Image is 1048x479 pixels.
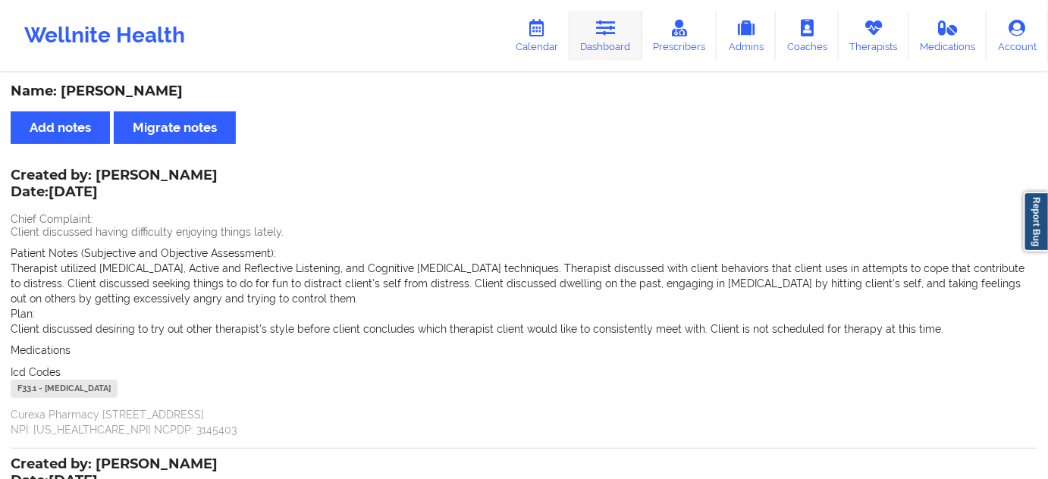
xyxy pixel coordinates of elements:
[11,261,1037,306] p: Therapist utilized [MEDICAL_DATA], Active and Reflective Listening, and Cognitive [MEDICAL_DATA] ...
[11,111,110,144] button: Add notes
[11,247,276,259] span: Patient Notes (Subjective and Objective Assessment):
[11,183,218,202] p: Date: [DATE]
[11,167,218,202] div: Created by: [PERSON_NAME]
[11,308,35,320] span: Plan:
[11,380,118,398] div: F33.1 - [MEDICAL_DATA]
[11,366,61,378] span: Icd Codes
[11,407,1037,437] p: Curexa Pharmacy [STREET_ADDRESS] NPI: [US_HEALTHCARE_NPI] NCPDP: 3145403
[11,344,71,356] span: Medications
[642,11,717,61] a: Prescribers
[114,111,236,144] button: Migrate notes
[11,224,1037,239] p: Client discussed having difficulty enjoying things lately.
[569,11,642,61] a: Dashboard
[11,321,1037,337] p: Client discussed desiring to try out other therapist's style before client concludes which therap...
[11,83,1037,100] div: Name: [PERSON_NAME]
[504,11,569,61] a: Calendar
[1024,192,1048,252] a: Report Bug
[776,11,839,61] a: Coaches
[11,213,93,225] span: Chief Complaint:
[987,11,1048,61] a: Account
[839,11,909,61] a: Therapists
[717,11,776,61] a: Admins
[909,11,987,61] a: Medications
